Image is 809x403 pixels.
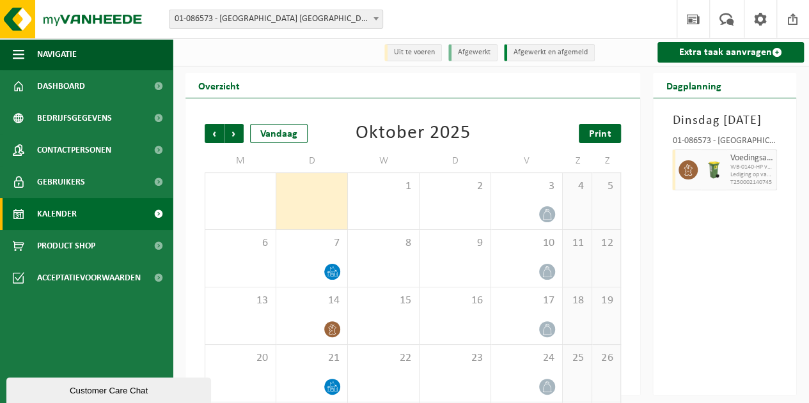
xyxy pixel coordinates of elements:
span: 7 [283,236,341,250]
td: Z [592,149,622,172]
span: 21 [283,351,341,365]
span: Lediging op vaste frequentie [730,171,773,179]
span: 2 [426,179,484,194]
span: 11 [569,236,585,250]
span: 26 [599,351,615,365]
h3: Dinsdag [DATE] [672,111,777,130]
span: Bedrijfsgegevens [37,102,112,134]
span: Contactpersonen [37,134,111,166]
h2: Overzicht [185,73,253,98]
span: 20 [212,351,269,365]
span: Product Shop [37,230,95,262]
span: 9 [426,236,484,250]
a: Print [579,124,621,143]
span: 01-086573 - SAINT-GOBAIN SOLAR GARD NV - ZULTE [169,10,383,29]
span: 25 [569,351,585,365]
span: 6 [212,236,269,250]
td: M [205,149,276,172]
span: 01-086573 - SAINT-GOBAIN SOLAR GARD NV - ZULTE [169,10,382,28]
span: 17 [498,294,556,308]
span: 15 [354,294,412,308]
span: Volgende [224,124,244,143]
li: Afgewerkt en afgemeld [504,44,595,61]
td: V [491,149,563,172]
span: Voedingsafval, bevat producten van dierlijke oorsprong, onverpakt, categorie 3 [730,153,773,163]
li: Afgewerkt [448,44,498,61]
span: 3 [498,179,556,194]
span: 1 [354,179,412,194]
span: Gebruikers [37,166,85,198]
div: Vandaag [250,124,308,143]
span: Navigatie [37,38,77,70]
span: Acceptatievoorwaarden [37,262,141,294]
span: 24 [498,351,556,365]
td: D [276,149,348,172]
span: 18 [569,294,585,308]
span: 4 [569,179,585,194]
span: 16 [426,294,484,308]
span: WB-0140-HP voedingsafval, bevat producten van dierlijke oors [730,163,773,171]
div: 01-086573 - [GEOGRAPHIC_DATA] [GEOGRAPHIC_DATA] - [GEOGRAPHIC_DATA] [672,137,777,149]
span: Kalender [37,198,77,230]
td: Z [563,149,592,172]
span: 5 [599,179,615,194]
span: 23 [426,351,484,365]
td: D [420,149,491,172]
span: 22 [354,351,412,365]
span: T250002140745 [730,179,773,186]
span: 19 [599,294,615,308]
iframe: chat widget [6,375,214,403]
span: Print [589,129,611,139]
span: 13 [212,294,269,308]
li: Uit te voeren [384,44,442,61]
td: W [348,149,420,172]
div: Oktober 2025 [356,124,471,143]
span: Vorige [205,124,224,143]
span: 12 [599,236,615,250]
a: Extra taak aanvragen [657,42,804,63]
span: Dashboard [37,70,85,102]
img: WB-0140-HPE-GN-50 [704,160,723,179]
span: 14 [283,294,341,308]
span: 8 [354,236,412,250]
span: 10 [498,236,556,250]
h2: Dagplanning [653,73,734,98]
